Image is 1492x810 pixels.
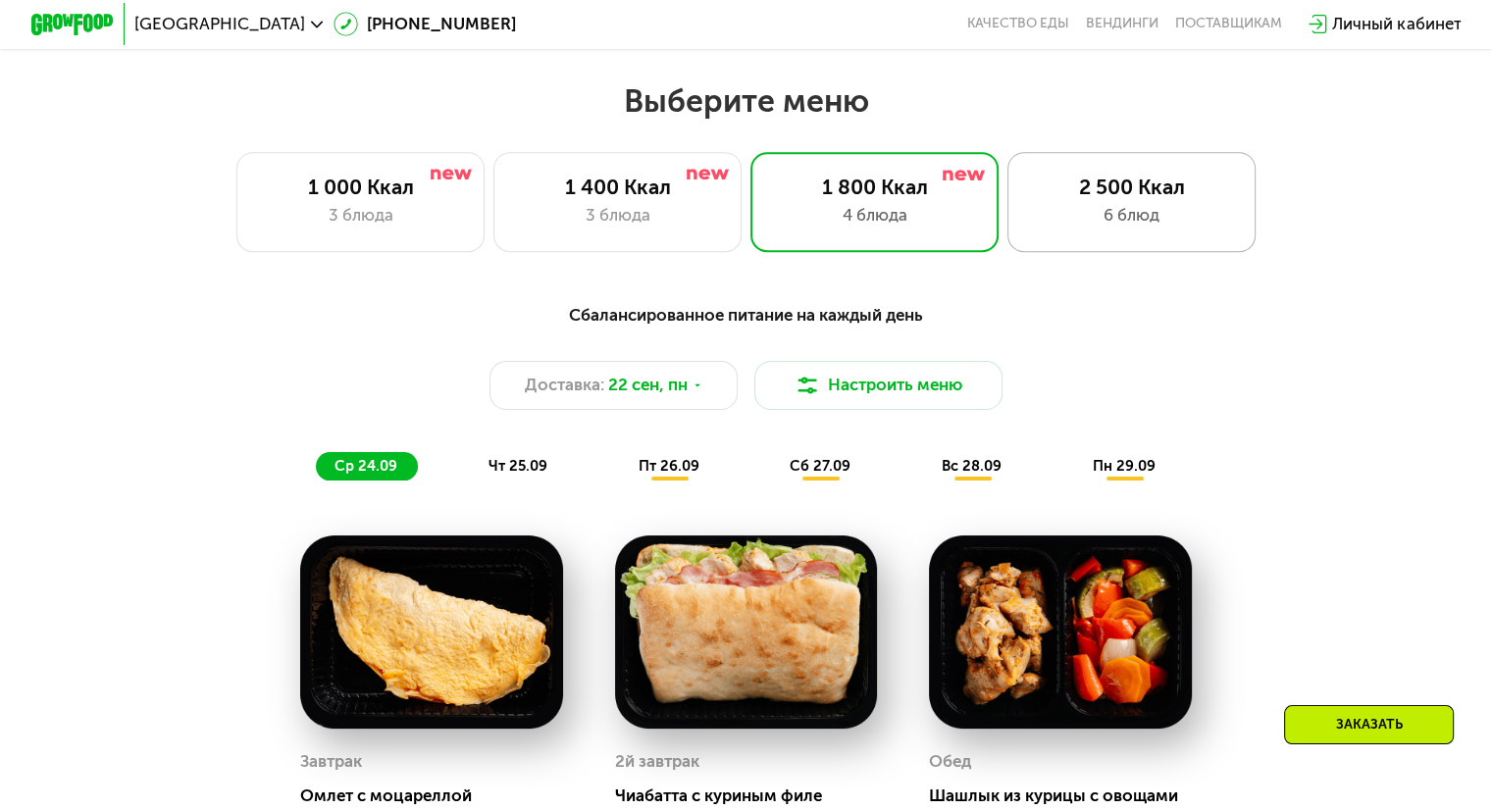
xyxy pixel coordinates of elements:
div: Обед [929,746,971,778]
span: ср 24.09 [334,457,397,475]
div: Заказать [1284,705,1454,744]
div: 1 800 Ккал [772,175,977,199]
button: Настроить меню [754,361,1003,411]
div: Сбалансированное питание на каждый день [132,302,1360,328]
span: сб 27.09 [790,457,850,475]
span: 22 сен, пн [608,373,688,397]
div: 1 400 Ккал [515,175,720,199]
div: 1 000 Ккал [258,175,463,199]
span: вс 28.09 [942,457,1002,475]
a: Вендинги [1086,16,1158,32]
div: Завтрак [300,746,362,778]
div: Личный кабинет [1332,12,1461,36]
div: Чиабатта с куриным филе [615,785,894,806]
div: 6 блюд [1029,203,1234,228]
div: 2й завтрак [615,746,699,778]
h2: Выберите меню [67,81,1426,121]
div: 3 блюда [515,203,720,228]
div: Шашлык из курицы с овощами [929,785,1208,806]
a: Качество еды [967,16,1069,32]
a: [PHONE_NUMBER] [334,12,516,36]
span: Доставка: [525,373,604,397]
div: Омлет с моцареллой [300,785,579,806]
div: 3 блюда [258,203,463,228]
div: 4 блюда [772,203,977,228]
span: пн 29.09 [1093,457,1156,475]
span: пт 26.09 [639,457,699,475]
span: [GEOGRAPHIC_DATA] [134,16,305,32]
div: поставщикам [1175,16,1282,32]
div: 2 500 Ккал [1029,175,1234,199]
span: чт 25.09 [489,457,547,475]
